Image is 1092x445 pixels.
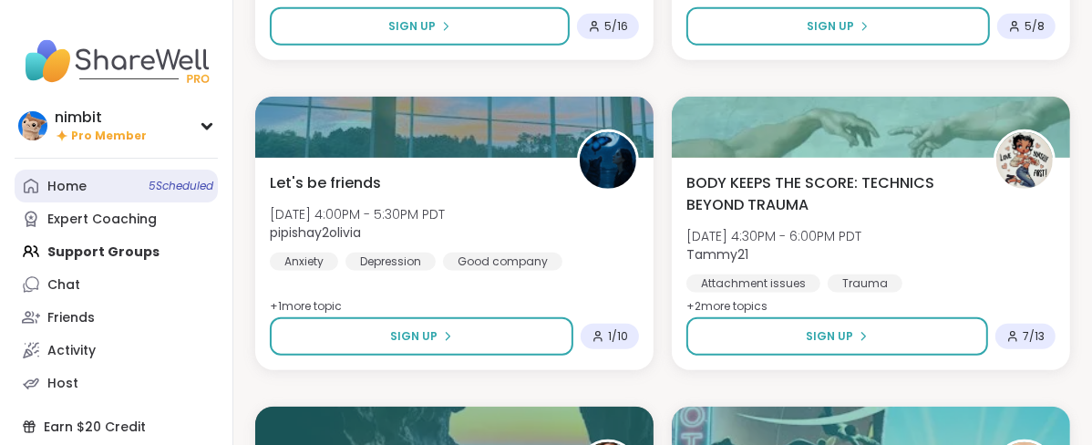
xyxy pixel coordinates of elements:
span: [DATE] 4:30PM - 6:00PM PDT [686,227,861,245]
b: Tammy21 [686,245,748,264]
div: Expert Coaching [47,211,157,229]
div: Activity [47,342,96,360]
span: 7 / 13 [1023,329,1045,344]
img: pipishay2olivia [580,132,636,189]
a: Activity [15,334,218,367]
span: BODY KEEPS THE SCORE: TECHNICS BEYOND TRAUMA [686,172,974,216]
a: Expert Coaching [15,202,218,235]
div: Earn $20 Credit [15,410,218,443]
a: Home5Scheduled [15,170,218,202]
div: Home [47,178,87,196]
span: 1 / 10 [608,329,628,344]
span: Let's be friends [270,172,381,194]
a: Chat [15,268,218,301]
span: 5 Scheduled [149,179,213,193]
span: Sign Up [389,18,437,35]
div: Depression [345,253,436,271]
div: Attachment issues [686,274,820,293]
a: Host [15,367,218,399]
div: Chat [47,276,80,295]
button: Sign Up [270,317,573,356]
span: [DATE] 4:00PM - 5:30PM PDT [270,205,445,223]
img: ShareWell Nav Logo [15,29,218,93]
img: Tammy21 [996,132,1053,189]
span: 5 / 8 [1025,19,1045,34]
a: Friends [15,301,218,334]
button: Sign Up [686,7,990,46]
span: 5 / 16 [604,19,628,34]
span: Sign Up [807,328,854,345]
div: Host [47,375,78,393]
img: nimbit [18,111,47,140]
button: Sign Up [270,7,570,46]
div: nimbit [55,108,147,128]
div: Friends [47,309,95,327]
span: Sign Up [808,18,855,35]
div: Trauma [828,274,902,293]
button: Sign Up [686,317,988,356]
b: pipishay2olivia [270,223,361,242]
span: Sign Up [391,328,438,345]
span: Pro Member [71,129,147,144]
div: Anxiety [270,253,338,271]
div: Good company [443,253,562,271]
